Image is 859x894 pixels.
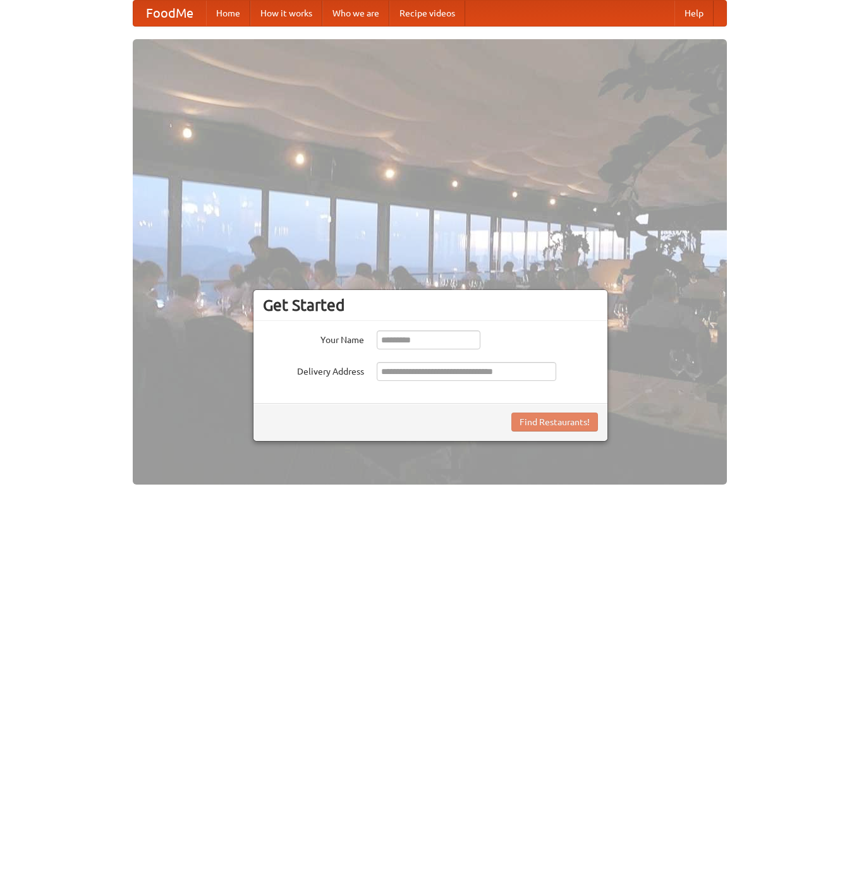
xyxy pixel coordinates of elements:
[263,296,598,315] h3: Get Started
[250,1,322,26] a: How it works
[263,330,364,346] label: Your Name
[206,1,250,26] a: Home
[389,1,465,26] a: Recipe videos
[511,413,598,432] button: Find Restaurants!
[674,1,714,26] a: Help
[133,1,206,26] a: FoodMe
[322,1,389,26] a: Who we are
[263,362,364,378] label: Delivery Address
